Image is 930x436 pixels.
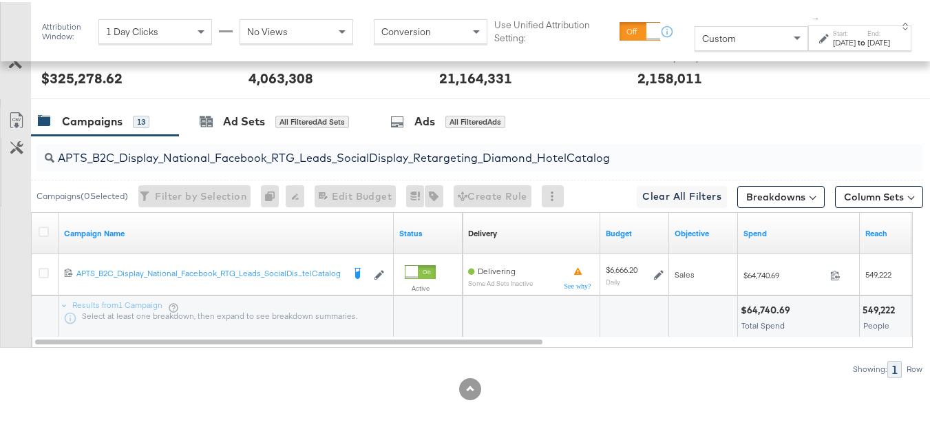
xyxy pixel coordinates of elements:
label: Use Unified Attribution Setting: [494,17,613,42]
div: 13 [133,114,149,126]
span: $64,740.69 [743,268,825,278]
div: APTS_B2C_Display_National_Facebook_RTG_Leads_SocialDis...telCatalog [76,266,343,277]
input: Search Campaigns by Name, ID or Objective [54,137,845,164]
span: Delivering [478,264,516,274]
div: Showing: [852,362,887,372]
sub: Daily [606,276,620,284]
strong: to [856,35,867,45]
button: Breakdowns [737,184,825,206]
span: 549,222 [865,267,891,278]
label: End: [867,27,890,36]
div: 549,222 [863,302,899,315]
span: 1 Day Clicks [106,23,158,36]
label: Start: [833,27,856,36]
div: $325,278.62 [41,66,123,86]
span: People [863,318,889,329]
a: The number of people your ad was served to. [865,226,923,237]
sub: Some Ad Sets Inactive [468,278,533,285]
span: Conversion [381,23,431,36]
div: [DATE] [867,35,890,46]
div: Attribution Window: [41,20,92,39]
div: $64,740.69 [741,302,794,315]
div: Delivery [468,226,497,237]
div: Campaigns [62,112,123,127]
div: [DATE] [833,35,856,46]
div: 4,063,308 [249,66,313,86]
div: Row [906,362,923,372]
a: Shows the current state of your Ad Campaign. [399,226,457,237]
button: Clear All Filters [637,184,727,206]
div: Campaigns ( 0 Selected) [36,188,128,200]
div: All Filtered Ads [445,114,505,126]
a: Your campaign's objective. [675,226,732,237]
a: APTS_B2C_Display_National_Facebook_RTG_Leads_SocialDis...telCatalog [76,266,343,280]
span: ↑ [810,14,823,19]
span: Sales [675,267,695,278]
div: 21,164,331 [439,66,512,86]
a: The total amount spent to date. [743,226,854,237]
div: $6,666.20 [606,262,637,273]
div: Ad Sets [223,112,265,127]
span: Total Spend [741,318,785,329]
a: Your campaign name. [64,226,388,237]
div: 0 [261,183,286,205]
a: Reflects the ability of your Ad Campaign to achieve delivery based on ad states, schedule and bud... [468,226,497,237]
div: Ads [414,112,435,127]
div: 1 [887,359,902,376]
button: Column Sets [835,184,923,206]
span: Custom [702,30,736,43]
div: All Filtered Ad Sets [275,114,349,126]
a: The maximum amount you're willing to spend on your ads, on average each day or over the lifetime ... [606,226,664,237]
span: No Views [247,23,288,36]
label: Active [405,282,436,291]
div: 2,158,011 [637,66,702,86]
span: Clear All Filters [642,186,721,203]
